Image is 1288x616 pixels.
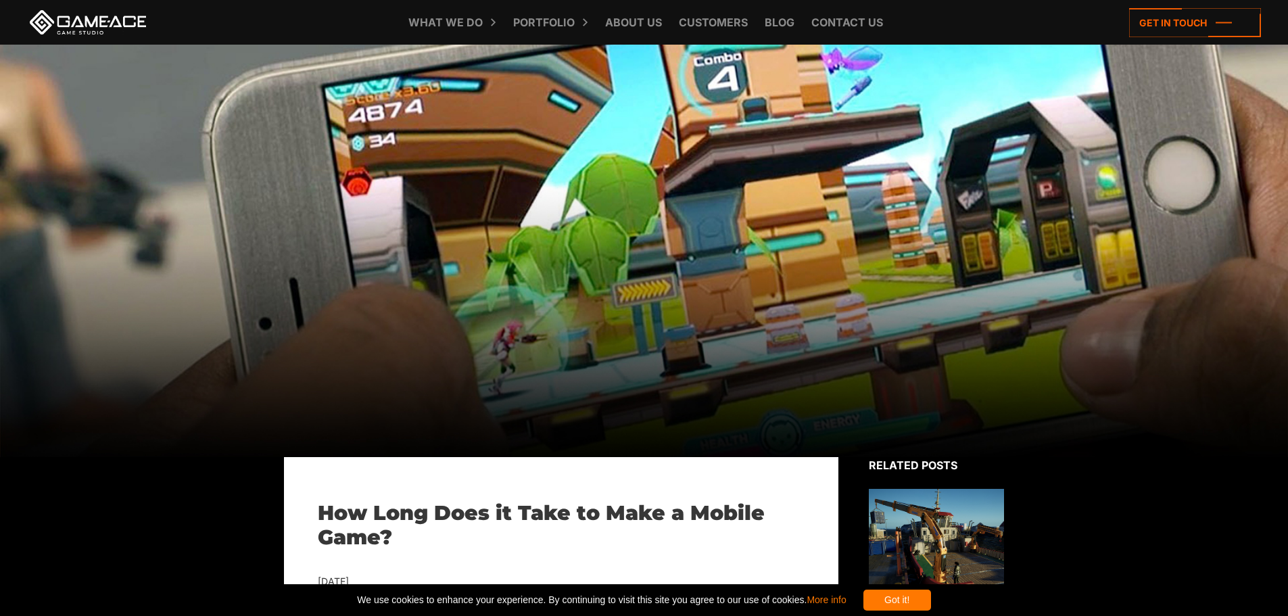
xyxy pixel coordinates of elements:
span: We use cookies to enhance your experience. By continuing to visit this site you agree to our use ... [357,590,846,611]
img: Related [869,489,1004,613]
a: More info [807,594,846,605]
div: [DATE] [318,573,805,590]
div: Got it! [863,590,931,611]
div: Related posts [869,457,1004,473]
a: Get in touch [1129,8,1261,37]
h1: How Long Does it Take to Make a Mobile Game? [318,501,805,550]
